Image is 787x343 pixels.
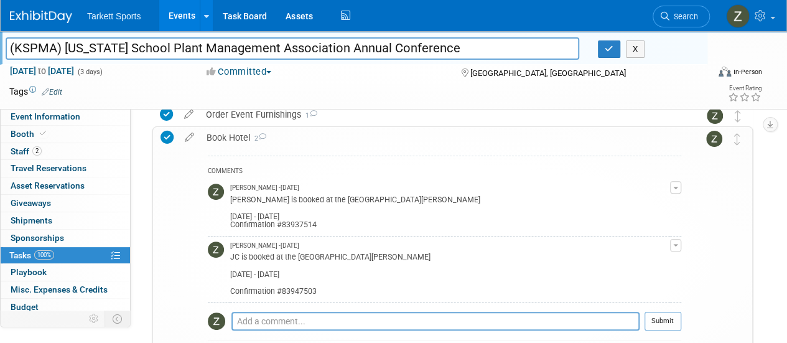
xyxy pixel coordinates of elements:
span: Travel Reservations [11,163,86,173]
a: Event Information [1,108,130,125]
div: [PERSON_NAME] is booked at the [GEOGRAPHIC_DATA][PERSON_NAME] [DATE] - [DATE] Confirmation #83937514 [230,193,670,230]
a: Giveaways [1,195,130,212]
span: Event Information [11,111,80,121]
i: Move task [735,110,741,122]
button: Submit [645,312,681,331]
span: [PERSON_NAME] - [DATE] [230,184,299,192]
span: Giveaways [11,198,51,208]
a: Misc. Expenses & Credits [1,281,130,298]
a: Sponsorships [1,230,130,247]
span: Booth [11,129,49,139]
img: Zak Sigler [208,242,224,258]
div: COMMENTS [208,166,681,179]
span: [DATE] [DATE] [9,65,75,77]
a: edit [179,132,200,143]
a: Travel Reservations [1,160,130,177]
button: Committed [202,65,276,78]
img: Zak Sigler [726,4,750,28]
a: Shipments [1,212,130,229]
img: Zak Sigler [208,184,224,200]
div: Order Event Furnishings [200,104,682,125]
img: Zak Sigler [706,131,722,147]
div: Event Rating [728,85,761,92]
div: Book Hotel [200,127,681,148]
span: Asset Reservations [11,181,85,190]
a: Staff2 [1,143,130,160]
img: Format-Inperson.png [719,67,731,77]
a: Playbook [1,264,130,281]
span: [GEOGRAPHIC_DATA], [GEOGRAPHIC_DATA] [470,68,625,78]
a: Asset Reservations [1,177,130,194]
div: Event Format [652,65,762,83]
a: Search [653,6,710,27]
i: Booth reservation complete [40,130,46,137]
td: Tags [9,85,62,98]
td: Personalize Event Tab Strip [83,311,105,327]
div: In-Person [733,67,762,77]
span: (3 days) [77,68,103,76]
td: Toggle Event Tabs [105,311,131,327]
span: Misc. Expenses & Credits [11,284,108,294]
div: JC is booked at the [GEOGRAPHIC_DATA][PERSON_NAME] [DATE] - [DATE] Confirmation #83947503 [230,250,670,296]
a: Budget [1,299,130,316]
span: Budget [11,302,39,312]
span: 1 [301,111,317,120]
span: to [36,66,48,76]
a: Booth [1,126,130,143]
span: Search [669,12,698,21]
a: Tasks100% [1,247,130,264]
span: Staff [11,146,42,156]
span: Shipments [11,215,52,225]
span: Playbook [11,267,47,277]
img: Zak Sigler [208,312,225,330]
a: Edit [42,88,62,96]
span: Sponsorships [11,233,64,243]
span: [PERSON_NAME] - [DATE] [230,242,299,250]
span: 2 [32,146,42,156]
span: 2 [250,134,266,143]
img: ExhibitDay [10,11,72,23]
a: edit [178,109,200,120]
i: Move task [734,133,740,145]
span: 100% [34,250,54,260]
img: Zak Sigler [707,108,723,124]
span: Tarkett Sports [87,11,141,21]
button: X [626,40,645,58]
span: Tasks [9,250,54,260]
